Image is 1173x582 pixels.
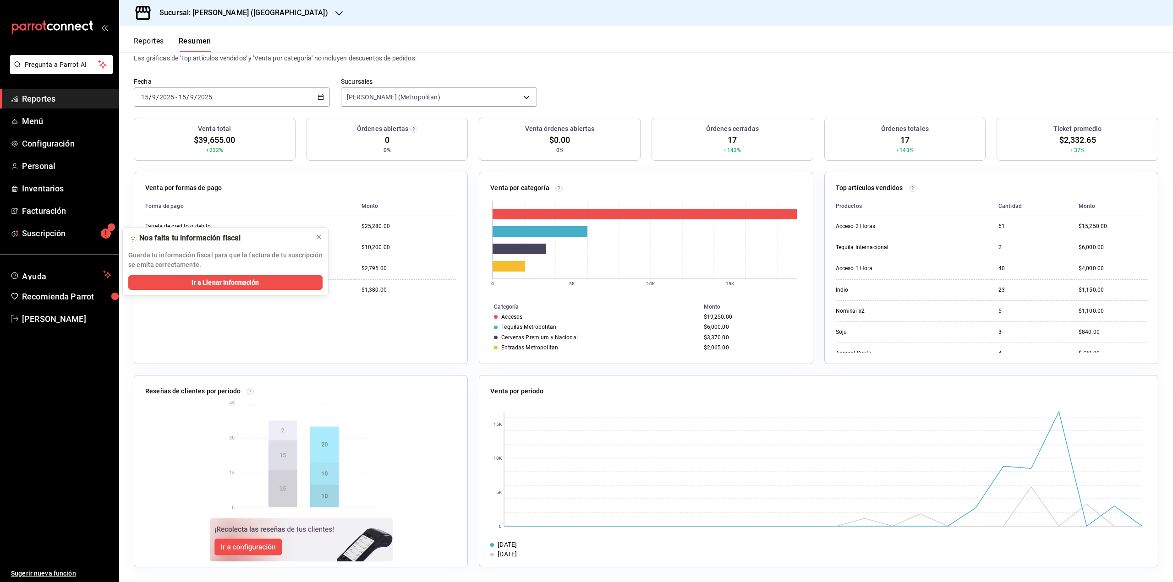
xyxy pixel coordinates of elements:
[490,183,549,193] p: Venta por categoría
[1079,223,1147,230] div: $15,250.00
[493,456,502,461] text: 10K
[22,290,111,303] span: Recomienda Parrot
[186,93,189,101] span: /
[347,92,440,102] span: [PERSON_NAME] (Metropolitan)
[134,78,330,85] label: Fecha
[836,349,927,357] div: Apperol Spritz
[25,60,99,70] span: Pregunta a Parrot AI
[22,137,111,150] span: Configuración
[836,328,927,336] div: Soju
[647,281,655,286] text: 10K
[490,386,543,396] p: Venta por periodo
[145,196,354,216] th: Forma de pago
[152,93,156,101] input: --
[152,7,328,18] h3: Sucursal: [PERSON_NAME] ([GEOGRAPHIC_DATA])
[704,334,798,341] div: $3,370.00
[998,328,1064,336] div: 3
[354,196,457,216] th: Monto
[1079,286,1147,294] div: $1,150.00
[706,124,759,134] h3: Órdenes cerradas
[728,134,737,146] span: 17
[192,278,259,288] span: Ir a Llenar Información
[22,205,111,217] span: Facturación
[145,223,237,230] div: Tarjeta de credito o debito
[149,93,152,101] span: /
[493,422,502,427] text: 15K
[1079,244,1147,251] div: $6,000.00
[194,93,197,101] span: /
[22,115,111,127] span: Menú
[998,223,1064,230] div: 61
[134,37,211,52] div: navigation tabs
[22,182,111,195] span: Inventarios
[128,233,308,243] div: 🫥 Nos falta tu información fiscal
[178,93,186,101] input: --
[190,93,194,101] input: --
[101,24,108,31] button: open_drawer_menu
[998,286,1064,294] div: 23
[10,55,113,74] button: Pregunta a Parrot AI
[362,265,457,272] div: $2,795.00
[141,93,149,101] input: --
[22,227,111,239] span: Suscripción
[11,569,111,578] span: Sugerir nueva función
[128,275,323,290] button: Ir a Llenar Información
[525,124,595,134] h3: Venta órdenes abiertas
[362,244,457,251] div: $10,200.00
[22,92,111,105] span: Reportes
[836,183,903,193] p: Top artículos vendidos
[991,196,1071,216] th: Cantidad
[159,93,175,101] input: ----
[22,269,99,280] span: Ayuda
[357,124,408,134] h3: Órdenes abiertas
[998,265,1064,272] div: 40
[145,386,241,396] p: Reseñas de clientes por periodo
[496,490,502,495] text: 5K
[491,281,494,286] text: 0
[194,134,235,146] span: $39,655.00
[501,314,522,320] div: Accesos
[22,313,111,325] span: [PERSON_NAME]
[704,324,798,330] div: $6,000.00
[836,223,927,230] div: Acceso 2 Horas
[384,146,391,154] span: 0%
[549,134,570,146] span: $0.00
[836,307,927,315] div: Nomikai x2
[134,37,164,52] button: Reportes
[704,344,798,351] div: $2,065.00
[1053,124,1102,134] h3: Ticket promedio
[896,146,914,154] span: +143%
[881,124,929,134] h3: Órdenes totales
[22,160,111,172] span: Personal
[1071,196,1147,216] th: Monto
[498,540,517,549] div: [DATE]
[1059,134,1096,146] span: $2,332.65
[501,344,558,351] div: Entradas Metropolitan
[501,334,577,341] div: Cervezas Premium y Nacional
[197,93,213,101] input: ----
[998,307,1064,315] div: 5
[836,244,927,251] div: Tequila Internacional
[836,286,927,294] div: Indio
[175,93,177,101] span: -
[341,78,537,85] label: Sucursales
[900,134,910,146] span: 17
[556,146,564,154] span: 0%
[569,281,575,286] text: 5K
[6,66,113,76] a: Pregunta a Parrot AI
[1079,307,1147,315] div: $1,100.00
[724,146,741,154] span: +143%
[501,324,556,330] div: Tequilas Metropolitan
[206,146,223,154] span: +232%
[704,314,798,320] div: $19,250.00
[1079,328,1147,336] div: $840.00
[362,286,457,294] div: $1,380.00
[726,281,734,286] text: 15K
[156,93,159,101] span: /
[145,183,222,193] p: Venta por formas de pago
[198,124,231,134] h3: Venta total
[128,250,323,270] p: Guarda tu información fiscal para que la factura de tu suscripción se emita correctamente.
[836,196,991,216] th: Productos
[1079,349,1147,357] div: $720.00
[385,134,389,146] span: 0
